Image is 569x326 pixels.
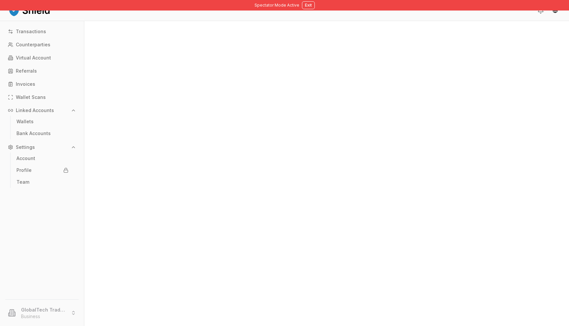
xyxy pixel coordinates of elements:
a: Transactions [5,26,79,37]
p: Linked Accounts [16,108,54,113]
a: Counterparties [5,39,79,50]
a: Bank Accounts [14,128,71,139]
button: Exit [302,1,315,9]
p: Account [16,156,35,161]
a: Referrals [5,66,79,76]
p: Bank Accounts [16,131,51,136]
a: Account [14,153,71,164]
p: Invoices [16,82,35,86]
button: Settings [5,142,79,152]
a: Wallet Scans [5,92,79,103]
button: Linked Accounts [5,105,79,116]
p: Wallet Scans [16,95,46,100]
p: Counterparties [16,42,50,47]
p: Transactions [16,29,46,34]
p: Virtual Account [16,56,51,60]
p: Referrals [16,69,37,73]
span: Spectator Mode Active [255,3,299,8]
a: Virtual Account [5,53,79,63]
p: Team [16,180,29,184]
a: Profile [14,165,71,175]
p: Settings [16,145,35,150]
a: Team [14,177,71,187]
a: Wallets [14,116,71,127]
p: Wallets [16,119,34,124]
p: Profile [16,168,32,173]
a: Invoices [5,79,79,89]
